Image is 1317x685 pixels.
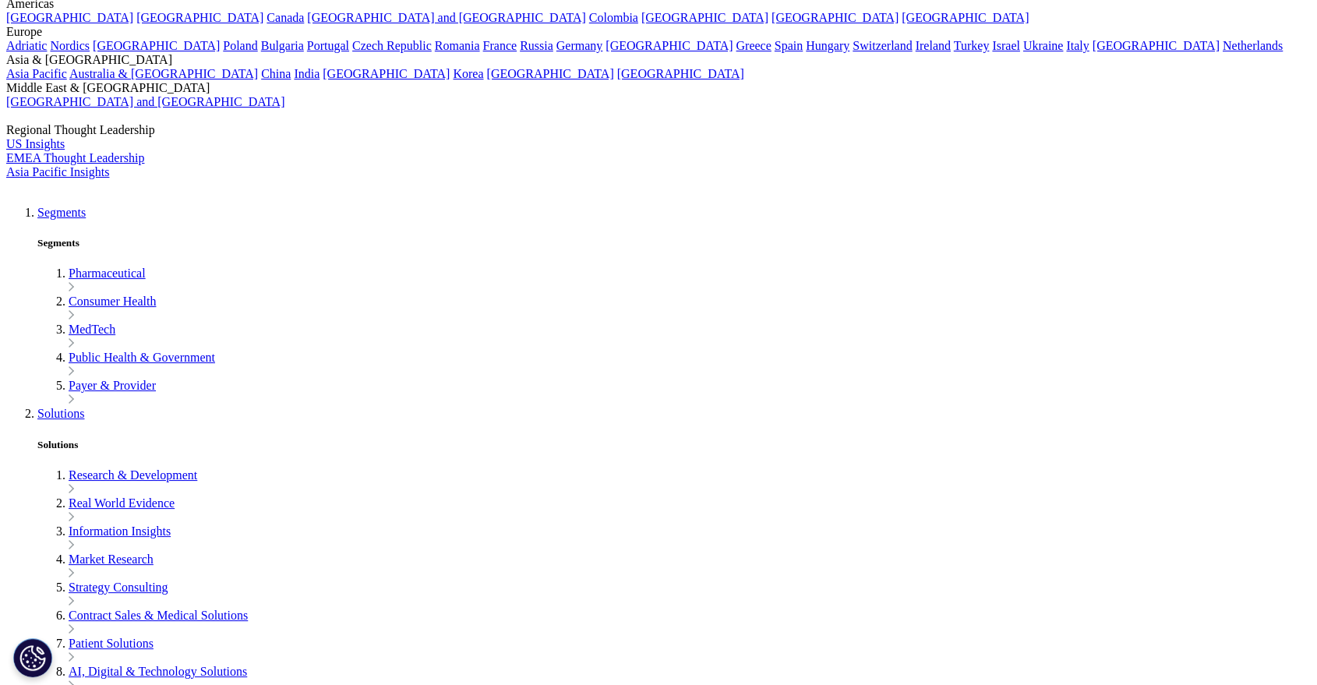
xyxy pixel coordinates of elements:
a: Payer & Provider [69,379,156,392]
a: [GEOGRAPHIC_DATA] [1093,39,1220,52]
div: Regional Thought Leadership [6,123,1311,137]
a: Strategy Consulting [69,581,168,594]
a: Spain [775,39,803,52]
a: [GEOGRAPHIC_DATA] [606,39,733,52]
a: Switzerland [853,39,912,52]
a: Information Insights [69,524,171,538]
div: Middle East & [GEOGRAPHIC_DATA] [6,81,1311,95]
h5: Solutions [37,439,1311,451]
a: Patient Solutions [69,637,154,650]
a: Australia & [GEOGRAPHIC_DATA] [69,67,258,80]
a: Italy [1066,39,1089,52]
a: Czech Republic [352,39,432,52]
a: Ireland [916,39,951,52]
a: China [261,67,291,80]
h5: Segments [37,237,1311,249]
a: Public Health & Government [69,351,215,364]
a: Portugal [307,39,349,52]
a: Research & Development [69,468,197,482]
a: Asia Pacific [6,67,67,80]
a: [GEOGRAPHIC_DATA] [902,11,1029,24]
a: Romania [435,39,480,52]
a: Turkey [954,39,990,52]
a: [GEOGRAPHIC_DATA] [641,11,768,24]
a: France [483,39,517,52]
a: Asia Pacific Insights [6,165,109,178]
a: [GEOGRAPHIC_DATA] [93,39,220,52]
a: Market Research [69,553,154,566]
a: Israel [992,39,1020,52]
a: [GEOGRAPHIC_DATA] [771,11,899,24]
button: Cookies Settings [13,638,52,677]
a: Segments [37,206,86,219]
a: Germany [556,39,603,52]
a: Solutions [37,407,84,420]
a: [GEOGRAPHIC_DATA] and [GEOGRAPHIC_DATA] [6,95,284,108]
a: [GEOGRAPHIC_DATA] [617,67,744,80]
a: Poland [223,39,257,52]
a: EMEA Thought Leadership [6,151,144,164]
a: [GEOGRAPHIC_DATA] [323,67,450,80]
a: Netherlands [1223,39,1283,52]
a: [GEOGRAPHIC_DATA] [486,67,613,80]
a: Consumer Health [69,295,156,308]
a: Greece [736,39,771,52]
a: US Insights [6,137,65,150]
a: Adriatic [6,39,47,52]
a: Pharmaceutical [69,267,146,280]
div: Europe [6,25,1311,39]
a: [GEOGRAPHIC_DATA] and [GEOGRAPHIC_DATA] [307,11,585,24]
a: Ukraine [1023,39,1064,52]
a: Canada [267,11,304,24]
a: MedTech [69,323,115,336]
a: Real World Evidence [69,496,175,510]
a: Korea [453,67,483,80]
a: Colombia [589,11,638,24]
a: India [294,67,320,80]
a: Hungary [806,39,849,52]
a: Bulgaria [261,39,304,52]
a: Nordics [50,39,90,52]
a: Russia [520,39,553,52]
a: Contract Sales & Medical Solutions [69,609,248,622]
a: [GEOGRAPHIC_DATA] [136,11,263,24]
div: Asia & [GEOGRAPHIC_DATA] [6,53,1311,67]
a: [GEOGRAPHIC_DATA] [6,11,133,24]
a: AI, Digital & Technology Solutions [69,665,247,678]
